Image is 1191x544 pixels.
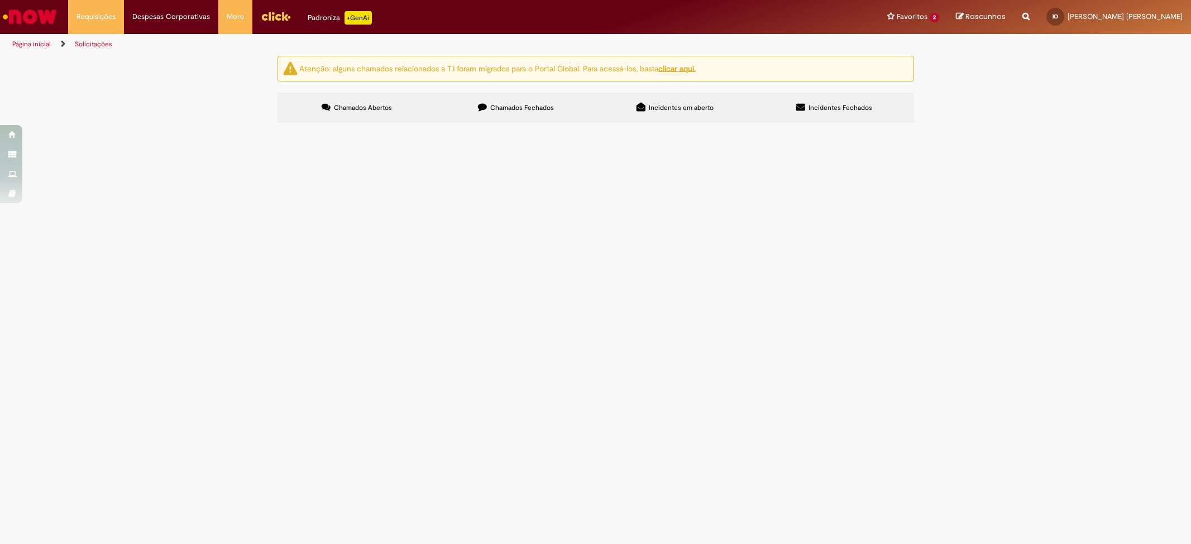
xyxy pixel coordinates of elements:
span: More [227,11,244,22]
ng-bind-html: Atenção: alguns chamados relacionados a T.I foram migrados para o Portal Global. Para acessá-los,... [299,63,696,73]
span: Rascunhos [965,11,1006,22]
span: [PERSON_NAME] [PERSON_NAME] [1068,12,1183,21]
a: Página inicial [12,40,51,49]
a: clicar aqui. [658,63,696,73]
div: Padroniza [308,11,372,25]
ul: Trilhas de página [8,34,786,55]
span: 2 [930,13,939,22]
a: Solicitações [75,40,112,49]
p: +GenAi [345,11,372,25]
a: Rascunhos [956,12,1006,22]
span: Incidentes em aberto [649,103,714,112]
span: IO [1053,13,1058,20]
img: ServiceNow [1,6,59,28]
span: Requisições [76,11,116,22]
span: Chamados Fechados [490,103,554,112]
span: Incidentes Fechados [809,103,872,112]
span: Chamados Abertos [334,103,392,112]
span: Favoritos [897,11,927,22]
span: Despesas Corporativas [132,11,210,22]
img: click_logo_yellow_360x200.png [261,8,291,25]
